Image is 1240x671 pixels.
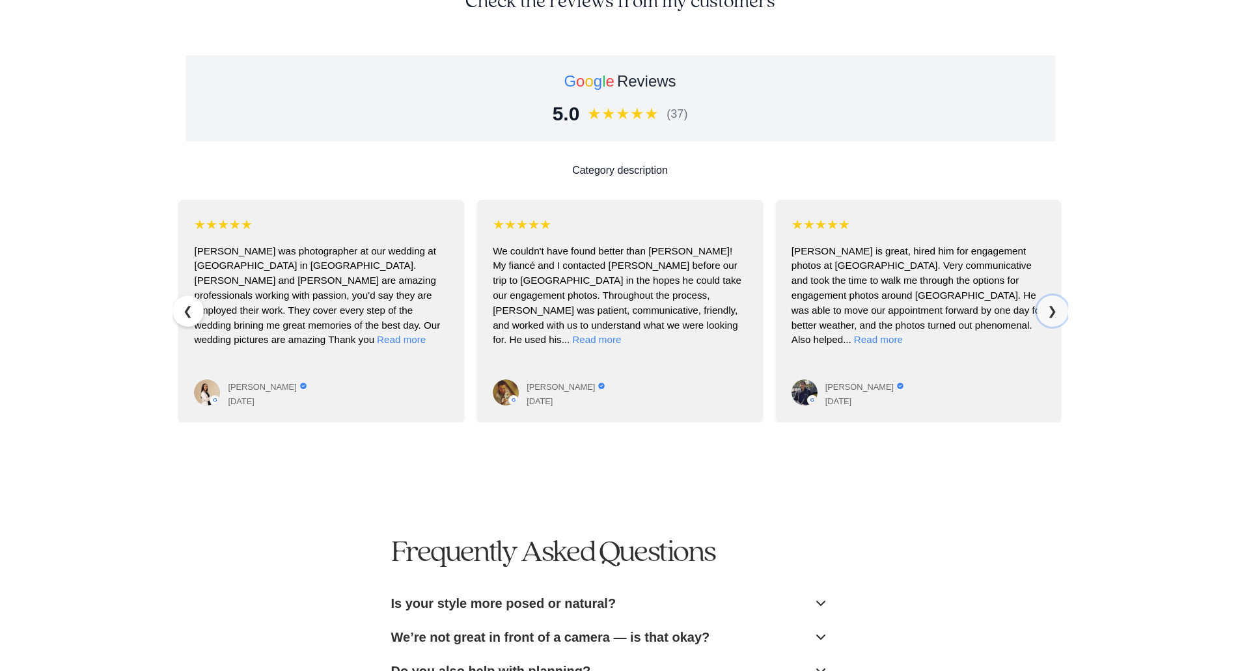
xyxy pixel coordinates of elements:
span: ★ [516,215,528,234]
span: l [602,72,605,90]
button: Previous slide [172,295,204,327]
span: G [564,72,576,90]
span: ★ [815,215,827,234]
span: Reviews [617,72,676,90]
p: We couldn't have found better than [PERSON_NAME]! My fiancé and I contacted [PERSON_NAME] before ... [493,244,747,348]
span: ★ [601,103,616,124]
span: ★ [194,215,206,234]
span: ★ [540,215,551,234]
span: ★ [630,103,644,124]
button: Read full review [854,333,903,348]
div: 6 / 36 [769,200,1068,422]
span: 5.0 [553,102,580,126]
span: ★ [792,215,803,234]
span: ★ [587,103,601,124]
span: ★ [229,215,241,234]
button: Next slide [1037,295,1068,327]
p: [PERSON_NAME] [228,381,296,394]
span: ❯ [1047,305,1057,317]
p: [DATE] [825,396,904,407]
span: ★ [241,215,253,234]
p: [PERSON_NAME] is great, hired him for engagement photos at [GEOGRAPHIC_DATA]. Very communicative ... [792,244,1046,348]
span: Is your style more posed or natural? [391,594,616,612]
span: ( 37 ) [667,105,687,123]
p: [DATE] [228,396,307,407]
p: [PERSON_NAME] was photographer at our wedding at [GEOGRAPHIC_DATA] in [GEOGRAPHIC_DATA]. [PERSON_... [194,244,448,348]
span: g [594,72,602,90]
span: ★ [827,215,838,234]
span: ★ [528,215,540,234]
span: ★ [217,215,229,234]
span: o [585,72,593,90]
p: [PERSON_NAME] [825,381,894,394]
span: ★ [504,215,516,234]
p: [PERSON_NAME] [527,381,595,394]
span: ★ [838,215,850,234]
button: Read full review [572,333,621,348]
span: ★ [493,215,504,234]
span: ★ [206,215,217,234]
p: Category description [339,162,902,179]
button: Is your style more posed or natural? [381,589,839,618]
div: 4 / 36 [172,200,471,422]
span: ❮ [183,305,193,317]
span: We’re not great in front of a camera — is that okay? [391,628,710,646]
div: 5 / 36 [471,200,769,422]
p: [DATE] [527,396,605,407]
span: ★ [644,103,659,124]
button: We’re not great in front of a camera — is that okay? [381,623,839,651]
span: ★ [803,215,815,234]
button: Read full review [377,333,426,348]
span: ★ [616,103,630,124]
h2: Frequently Asked Questions [391,537,849,568]
span: o [576,72,585,90]
span: e [606,72,614,90]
